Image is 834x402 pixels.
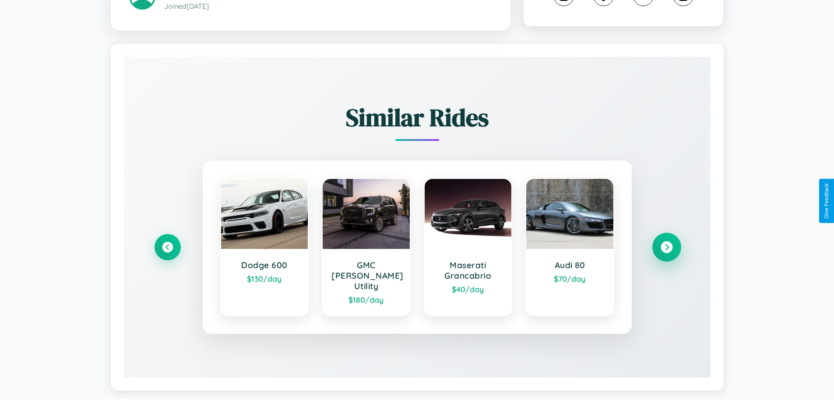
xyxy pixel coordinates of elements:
[535,274,605,283] div: $ 70 /day
[823,183,830,219] div: Give Feedback
[331,260,401,291] h3: GMC [PERSON_NAME] Utility
[155,101,680,134] h2: Similar Rides
[230,274,299,283] div: $ 130 /day
[230,260,299,270] h3: Dodge 600
[322,178,411,316] a: GMC [PERSON_NAME] Utility$180/day
[525,178,614,316] a: Audi 80$70/day
[220,178,309,316] a: Dodge 600$130/day
[433,260,503,281] h3: Maserati Grancabrio
[424,178,513,316] a: Maserati Grancabrio$40/day
[535,260,605,270] h3: Audi 80
[331,295,401,304] div: $ 180 /day
[433,284,503,294] div: $ 40 /day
